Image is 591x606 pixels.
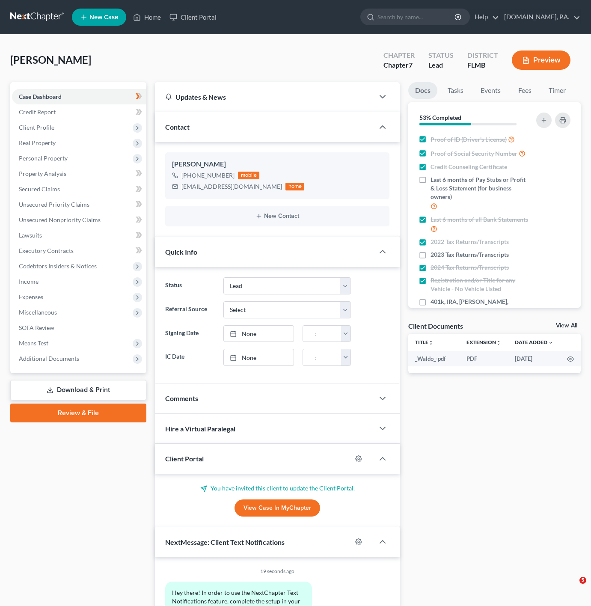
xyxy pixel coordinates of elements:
[19,93,62,100] span: Case Dashboard
[12,212,146,228] a: Unsecured Nonpriority Claims
[515,339,553,345] a: Date Added expand_more
[431,135,507,144] span: Proof of ID (Driver's License)
[12,197,146,212] a: Unsecured Priority Claims
[508,351,560,366] td: [DATE]
[19,139,56,146] span: Real Property
[19,324,54,331] span: SOFA Review
[89,14,118,21] span: New Case
[377,9,456,25] input: Search by name...
[542,82,573,99] a: Timer
[129,9,165,25] a: Home
[562,577,582,597] iframe: Intercom live chat
[431,149,517,158] span: Proof of Social Security Number
[165,394,198,402] span: Comments
[19,232,42,239] span: Lawsuits
[466,339,501,345] a: Extensionunfold_more
[161,325,219,342] label: Signing Date
[428,50,454,60] div: Status
[224,349,294,365] a: None
[19,262,97,270] span: Codebtors Insiders & Notices
[161,277,219,294] label: Status
[431,175,530,201] span: Last 6 months of Pay Stubs or Profit & Loss Statement (for business owners)
[19,124,54,131] span: Client Profile
[165,9,221,25] a: Client Portal
[235,499,320,517] a: View Case in MyChapter
[19,154,68,162] span: Personal Property
[224,326,294,342] a: None
[12,243,146,258] a: Executory Contracts
[303,326,341,342] input: -- : --
[408,321,463,330] div: Client Documents
[12,181,146,197] a: Secured Claims
[556,323,577,329] a: View All
[19,201,89,208] span: Unsecured Priority Claims
[431,263,509,272] span: 2024 Tax Returns/Transcripts
[428,340,434,345] i: unfold_more
[303,349,341,365] input: -- : --
[19,108,56,116] span: Credit Report
[428,60,454,70] div: Lead
[431,297,530,323] span: 401k, IRA, [PERSON_NAME], Stock/Brokerage, Pension Funds, & Retirement account statements
[408,351,460,366] td: _Waldo_-pdf
[19,293,43,300] span: Expenses
[12,320,146,336] a: SOFA Review
[181,171,235,180] div: [PHONE_NUMBER]
[165,425,235,433] span: Hire a Virtual Paralegal
[460,351,508,366] td: PDF
[431,163,507,171] span: Credit Counseling Certificate
[19,278,39,285] span: Income
[161,349,219,366] label: IC Date
[19,339,48,347] span: Means Test
[12,89,146,104] a: Case Dashboard
[10,404,146,422] a: Review & File
[408,82,437,99] a: Docs
[500,9,580,25] a: [DOMAIN_NAME], P.A.
[285,183,304,190] div: home
[511,82,538,99] a: Fees
[165,484,389,493] p: You have invited this client to update the Client Portal.
[165,248,197,256] span: Quick Info
[12,104,146,120] a: Credit Report
[165,567,389,575] div: 19 seconds ago
[172,213,383,220] button: New Contact
[409,61,413,69] span: 7
[383,60,415,70] div: Chapter
[548,340,553,345] i: expand_more
[19,247,74,254] span: Executory Contracts
[19,185,60,193] span: Secured Claims
[474,82,508,99] a: Events
[431,250,509,259] span: 2023 Tax Returns/Transcripts
[19,170,66,177] span: Property Analysis
[165,454,204,463] span: Client Portal
[10,380,146,400] a: Download & Print
[470,9,499,25] a: Help
[181,182,282,191] div: [EMAIL_ADDRESS][DOMAIN_NAME]
[431,215,528,224] span: Last 6 months of all Bank Statements
[165,123,190,131] span: Contact
[467,50,498,60] div: District
[238,172,259,179] div: mobile
[19,355,79,362] span: Additional Documents
[415,339,434,345] a: Titleunfold_more
[19,216,101,223] span: Unsecured Nonpriority Claims
[10,53,91,66] span: [PERSON_NAME]
[19,309,57,316] span: Miscellaneous
[419,114,461,121] strong: 53% Completed
[496,340,501,345] i: unfold_more
[579,577,586,584] span: 5
[512,50,570,70] button: Preview
[161,301,219,318] label: Referral Source
[467,60,498,70] div: FLMB
[12,166,146,181] a: Property Analysis
[165,538,285,546] span: NextMessage: Client Text Notifications
[172,589,300,605] span: Hey there! In order to use the NextChapter Text Notifications feature, complete the setup in your
[383,50,415,60] div: Chapter
[431,238,509,246] span: 2022 Tax Returns/Transcripts
[431,276,530,293] span: Registration and/or Title for any Vehicle - No Vehicle Listed
[441,82,470,99] a: Tasks
[172,159,383,169] div: [PERSON_NAME]
[165,92,364,101] div: Updates & News
[12,228,146,243] a: Lawsuits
